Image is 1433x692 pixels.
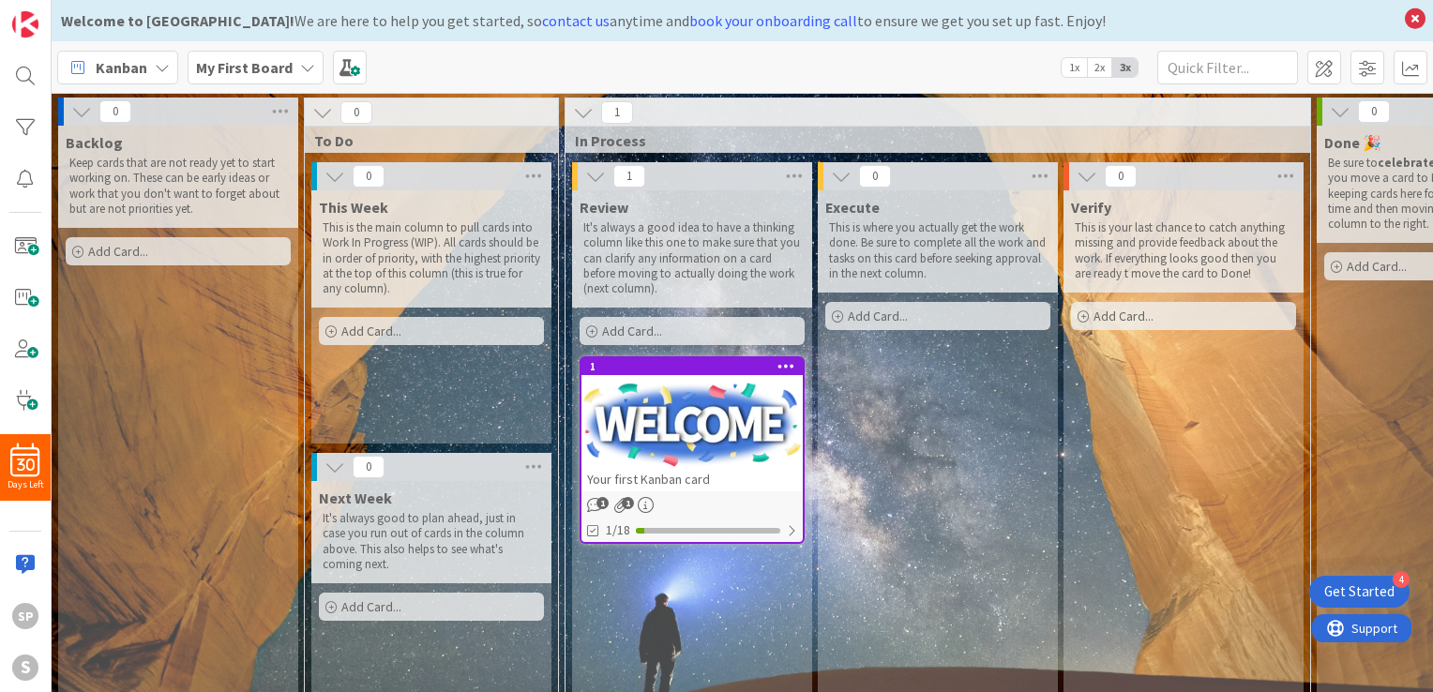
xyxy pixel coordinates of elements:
[96,56,147,79] span: Kanban
[17,459,35,472] span: 30
[583,220,801,296] p: It's always a good idea to have a thinking column like this one to make sure that you can clarify...
[341,598,401,615] span: Add Card...
[1309,576,1410,608] div: Open Get Started checklist, remaining modules: 4
[602,323,662,339] span: Add Card...
[12,603,38,629] div: SP
[323,220,540,296] p: This is the main column to pull cards into Work In Progress (WIP). All cards should be in order o...
[1062,58,1087,77] span: 1x
[580,198,628,217] span: Review
[1094,308,1154,324] span: Add Card...
[1112,58,1138,77] span: 3x
[1105,165,1137,188] span: 0
[1324,582,1395,601] div: Get Started
[689,11,857,30] a: book your onboarding call
[848,308,908,324] span: Add Card...
[319,489,392,507] span: Next Week
[88,243,148,260] span: Add Card...
[323,511,540,572] p: It's always good to plan ahead, just in case you run out of cards in the column above. This also ...
[340,101,372,124] span: 0
[601,101,633,124] span: 1
[859,165,891,188] span: 0
[575,131,1287,150] span: In Process
[314,131,535,150] span: To Do
[829,220,1047,281] p: This is where you actually get the work done. Be sure to complete all the work and tasks on this ...
[825,198,880,217] span: Execute
[581,358,803,375] div: 1
[12,654,38,681] div: S
[542,11,610,30] a: contact us
[61,9,1395,32] div: We are here to help you get started, so anytime and to ensure we get you set up fast. Enjoy!
[99,100,131,123] span: 0
[590,360,803,373] div: 1
[1071,198,1111,217] span: Verify
[1075,220,1292,281] p: This is your last chance to catch anything missing and provide feedback about the work. If everyt...
[613,165,645,188] span: 1
[581,467,803,491] div: Your first Kanban card
[581,358,803,491] div: 1Your first Kanban card
[353,456,385,478] span: 0
[1324,133,1381,152] span: Done 🎉
[39,3,85,25] span: Support
[1347,258,1407,275] span: Add Card...
[580,356,805,544] a: 1Your first Kanban card1/18
[622,497,634,509] span: 1
[606,520,630,540] span: 1/18
[319,198,388,217] span: This Week
[341,323,401,339] span: Add Card...
[596,497,609,509] span: 1
[61,11,294,30] b: Welcome to [GEOGRAPHIC_DATA]!
[1157,51,1298,84] input: Quick Filter...
[69,156,287,217] p: Keep cards that are not ready yet to start working on. These can be early ideas or work that you ...
[66,133,123,152] span: Backlog
[1393,571,1410,588] div: 4
[353,165,385,188] span: 0
[196,58,293,77] b: My First Board
[12,11,38,38] img: Visit kanbanzone.com
[1087,58,1112,77] span: 2x
[1358,100,1390,123] span: 0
